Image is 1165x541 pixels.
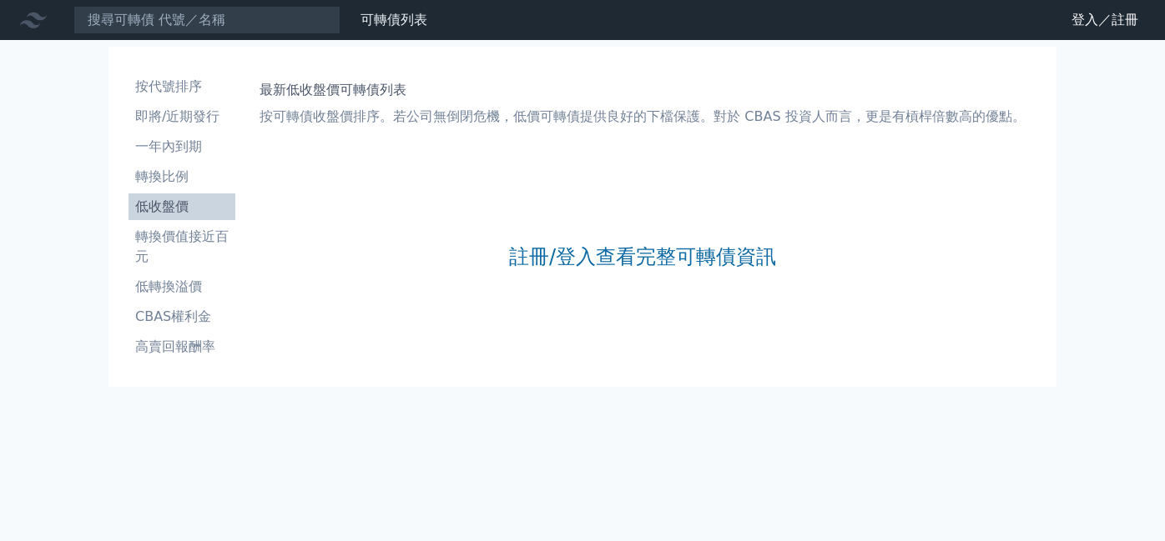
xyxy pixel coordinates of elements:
li: 高賣回報酬率 [129,337,235,357]
p: 按可轉債收盤價排序。若公司無倒閉危機，低價可轉債提供良好的下檔保護。對於 CBAS 投資人而言，更是有槓桿倍數高的優點。 [260,107,1025,127]
li: 轉換價值接近百元 [129,227,235,267]
a: 可轉債列表 [361,12,427,28]
a: 一年內到期 [129,133,235,160]
li: 一年內到期 [129,137,235,157]
a: 低收盤價 [129,193,235,220]
a: 註冊/登入查看完整可轉債資訊 [509,243,776,270]
a: 高賣回報酬率 [129,333,235,360]
a: 按代號排序 [129,73,235,100]
a: 低轉換溢價 [129,273,235,300]
input: 搜尋可轉債 代號／名稱 [73,6,340,34]
li: 按代號排序 [129,77,235,97]
li: 即將/近期發行 [129,107,235,127]
a: CBAS權利金 [129,303,235,330]
a: 轉換比例 [129,163,235,190]
a: 即將/近期發行 [129,103,235,130]
li: 低轉換溢價 [129,277,235,297]
a: 登入／註冊 [1058,7,1152,33]
li: 低收盤價 [129,197,235,217]
h1: 最新低收盤價可轉債列表 [260,80,1025,100]
li: CBAS權利金 [129,307,235,327]
li: 轉換比例 [129,167,235,187]
a: 轉換價值接近百元 [129,223,235,270]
